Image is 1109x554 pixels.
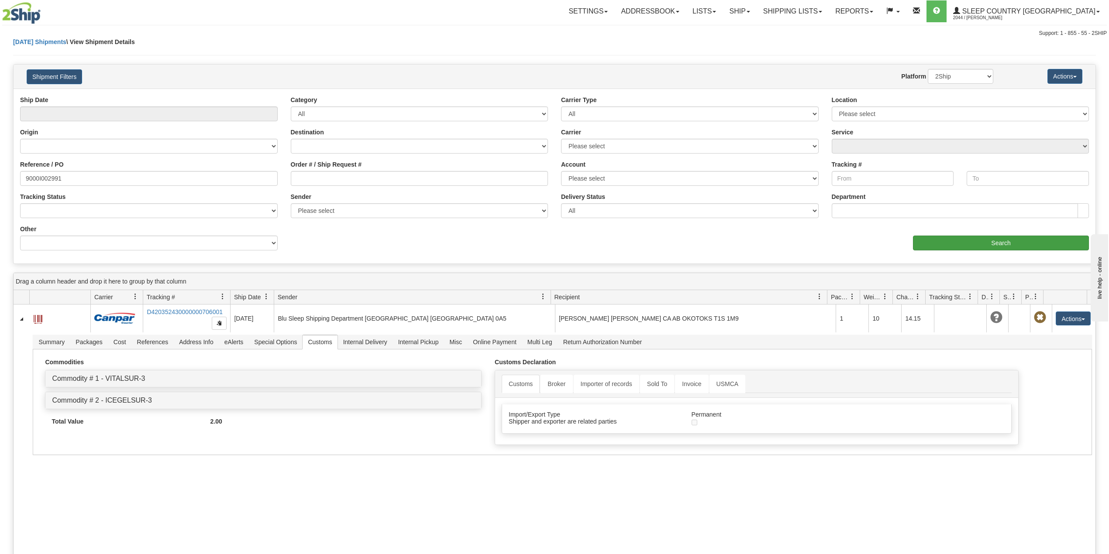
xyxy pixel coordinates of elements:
label: Order # / Ship Request # [291,160,362,169]
div: grid grouping header [14,273,1095,290]
label: Department [832,192,866,201]
a: Settings [562,0,614,22]
button: Actions [1047,69,1082,84]
span: eAlerts [219,335,249,349]
label: Reference / PO [20,160,64,169]
a: Weight filter column settings [878,289,892,304]
span: Special Options [249,335,302,349]
a: Ship [723,0,756,22]
span: Return Authorization Number [558,335,647,349]
a: Packages filter column settings [845,289,860,304]
a: [DATE] Shipments [13,38,66,45]
a: D420352430000000706001 [147,308,223,315]
a: Commodity # 2 - ICEGELSUR-3 [52,397,152,404]
td: 10 [868,304,901,332]
a: Commodity # 1 - VITALSUR-3 [52,375,145,382]
span: Pickup Not Assigned [1034,311,1046,324]
a: Ship Date filter column settings [259,289,274,304]
span: Summary [33,335,70,349]
span: Delivery Status [982,293,989,301]
a: Label [34,311,42,325]
strong: Commodities [45,359,84,366]
span: Weight [864,293,882,301]
a: Sold To [640,375,674,393]
span: Misc [444,335,467,349]
span: Recipient [554,293,580,301]
td: 14.15 [901,304,934,332]
div: Support: 1 - 855 - 55 - 2SHIP [2,30,1107,37]
label: Carrier [561,128,581,137]
span: Sender [278,293,297,301]
a: Recipient filter column settings [812,289,827,304]
label: Destination [291,128,324,137]
label: Ship Date [20,96,48,104]
strong: Customs Declaration [495,359,556,366]
a: Shipment Issues filter column settings [1006,289,1021,304]
div: Permanent [685,411,910,418]
a: Addressbook [614,0,686,22]
label: Sender [291,192,311,201]
a: Pickup Status filter column settings [1028,289,1043,304]
img: 14 - Canpar [94,313,135,324]
a: Broker [541,375,572,393]
span: Address Info [174,335,219,349]
td: Blu Sleep Shipping Department [GEOGRAPHIC_DATA] [GEOGRAPHIC_DATA] 0A5 [274,304,555,332]
td: [PERSON_NAME] [PERSON_NAME] CA AB OKOTOKS T1S 1M9 [555,304,836,332]
span: Online Payment [468,335,522,349]
label: Other [20,225,36,233]
span: Ship Date [234,293,261,301]
span: Internal Delivery [338,335,393,349]
a: Tracking # filter column settings [215,289,230,304]
button: Actions [1056,311,1091,325]
a: Sleep Country [GEOGRAPHIC_DATA] 2044 / [PERSON_NAME] [947,0,1106,22]
span: Packages [70,335,107,349]
span: Carrier [94,293,113,301]
span: Pickup Status [1025,293,1033,301]
a: Sender filter column settings [536,289,551,304]
a: Shipping lists [757,0,829,22]
label: Tracking Status [20,192,65,201]
label: Location [832,96,857,104]
label: Origin [20,128,38,137]
input: From [832,171,954,186]
img: logo2044.jpg [2,2,41,24]
input: Search [913,236,1089,250]
div: Import/Export Type [502,411,685,418]
span: 2044 / [PERSON_NAME] [953,14,1019,22]
span: Tracking Status [929,293,967,301]
div: live help - online [7,7,81,14]
button: Shipment Filters [27,69,82,84]
span: Tracking # [147,293,175,301]
strong: Total Value [52,418,83,425]
a: Invoice [675,375,708,393]
strong: 2.00 [210,418,222,425]
label: Service [832,128,854,137]
a: Tracking Status filter column settings [963,289,978,304]
span: Sleep Country [GEOGRAPHIC_DATA] [960,7,1095,15]
label: Tracking # [832,160,862,169]
label: Account [561,160,585,169]
span: \ View Shipment Details [66,38,135,45]
a: Customs [502,375,540,393]
td: [DATE] [230,304,274,332]
a: Reports [829,0,880,22]
a: USMCA [709,375,746,393]
span: References [132,335,174,349]
span: Shipment Issues [1003,293,1011,301]
label: Category [291,96,317,104]
label: Carrier Type [561,96,596,104]
label: Delivery Status [561,192,605,201]
span: Packages [831,293,849,301]
div: Shipper and exporter are related parties [502,418,685,425]
a: Lists [686,0,723,22]
span: Multi Leg [522,335,558,349]
span: Internal Pickup [393,335,444,349]
a: Delivery Status filter column settings [985,289,999,304]
a: Charge filter column settings [910,289,925,304]
label: Platform [901,72,926,81]
span: Customs [303,335,337,349]
input: To [967,171,1089,186]
span: Cost [108,335,131,349]
button: Copy to clipboard [212,317,227,330]
a: Importer of records [574,375,639,393]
